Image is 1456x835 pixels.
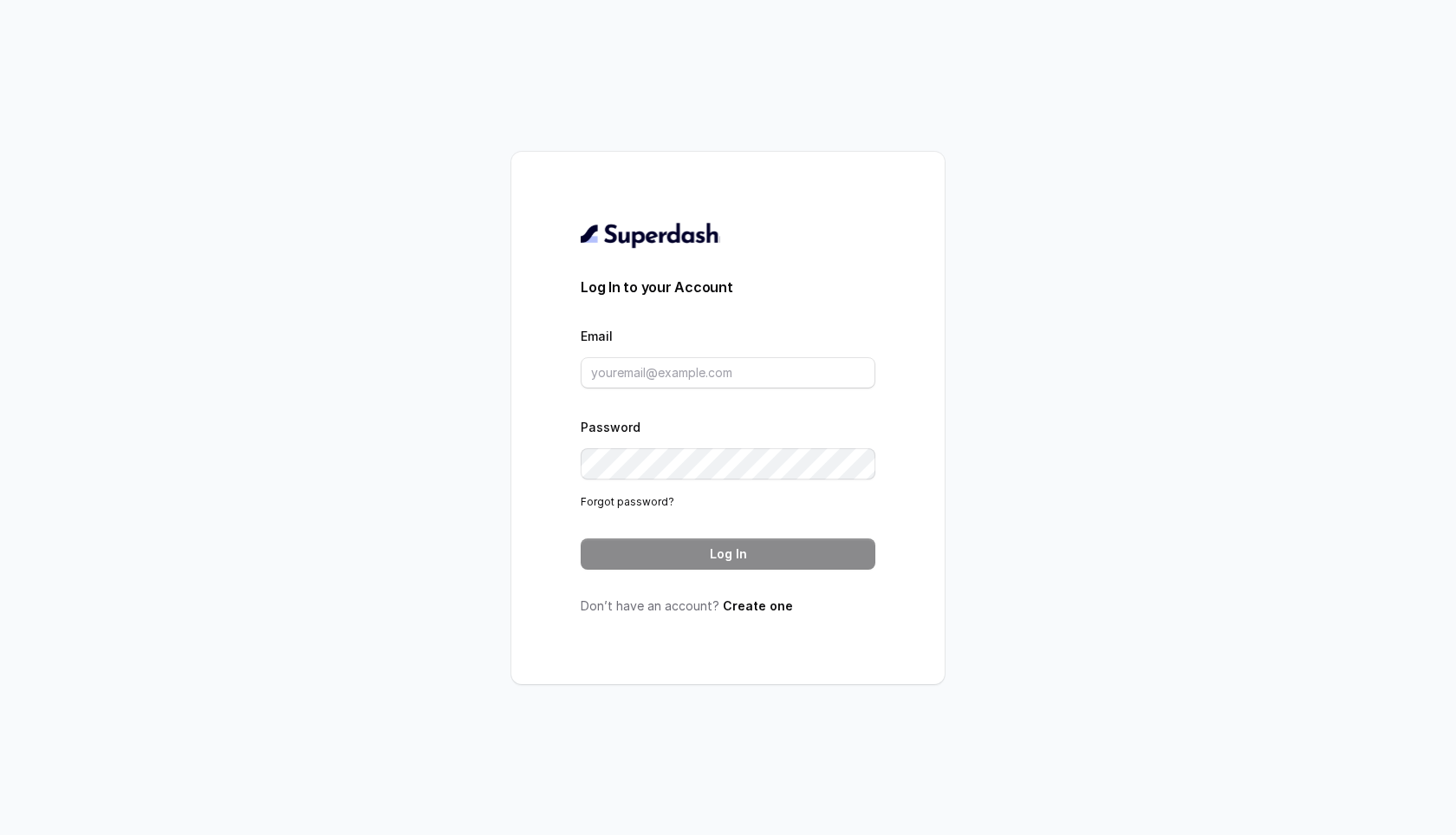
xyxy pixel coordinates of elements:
label: Password [581,420,640,434]
h3: Log In to your Account [581,277,875,297]
button: Log In [581,538,875,570]
a: Forgot password? [581,495,674,508]
img: light.svg [581,221,720,249]
a: Create one [723,598,793,613]
label: Email [581,329,613,343]
input: youremail@example.com [581,357,875,388]
p: Don’t have an account? [581,597,875,615]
